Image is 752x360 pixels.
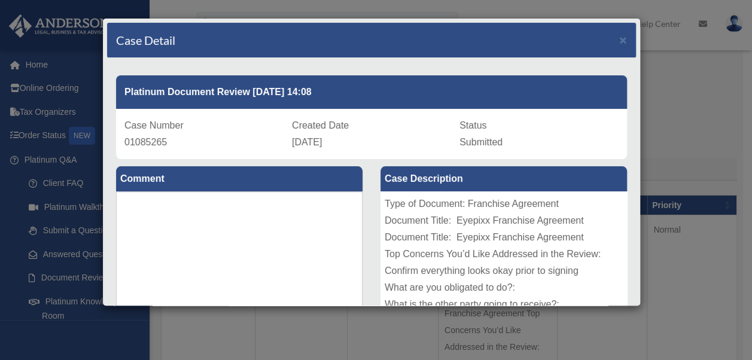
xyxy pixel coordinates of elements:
label: Case Description [380,166,627,191]
span: Status [459,120,486,130]
span: Submitted [459,137,503,147]
span: 01085265 [124,137,167,147]
div: Platinum Document Review [DATE] 14:08 [116,75,627,109]
span: Created Date [292,120,349,130]
button: Close [619,33,627,46]
span: × [619,33,627,47]
label: Comment [116,166,363,191]
span: Case Number [124,120,184,130]
span: [DATE] [292,137,322,147]
h4: Case Detail [116,32,175,48]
